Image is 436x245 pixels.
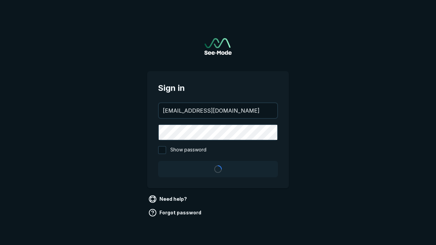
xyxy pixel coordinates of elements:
a: Go to sign in [204,38,232,55]
span: Sign in [158,82,278,94]
a: Forgot password [147,207,204,218]
img: See-Mode Logo [204,38,232,55]
a: Need help? [147,194,190,205]
span: Show password [170,146,206,154]
input: your@email.com [159,103,277,118]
